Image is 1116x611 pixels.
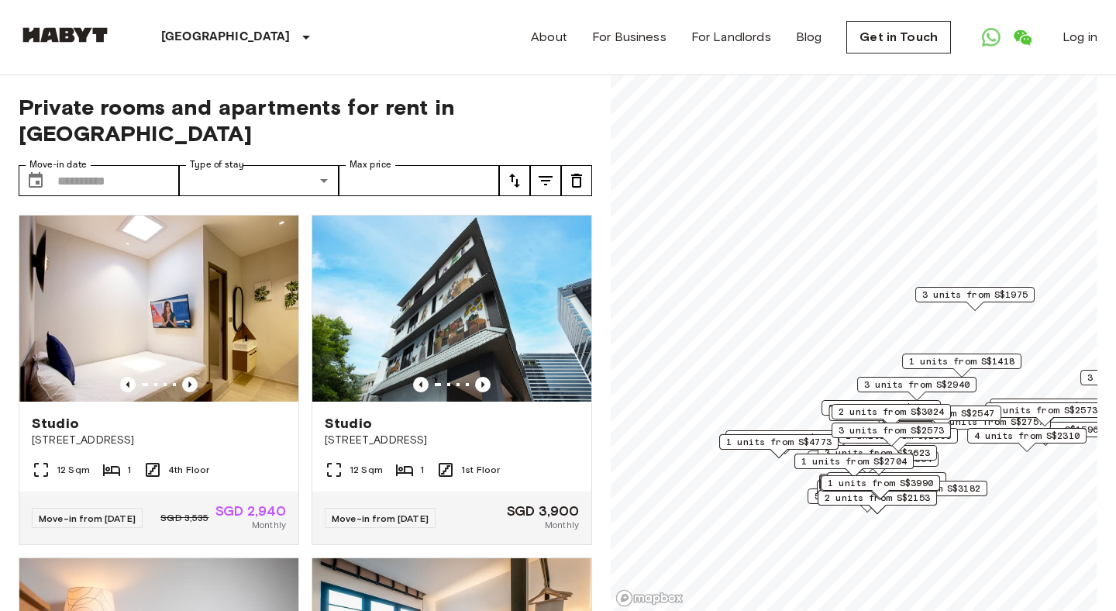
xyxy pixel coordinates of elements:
span: 3 units from S$1985 [828,401,934,415]
div: Map marker [819,475,939,499]
div: Map marker [808,488,927,513]
div: Map marker [902,354,1021,378]
div: Map marker [819,451,939,475]
div: Map marker [967,428,1087,452]
div: Map marker [821,400,941,424]
img: Habyt [19,27,112,43]
div: Map marker [719,434,839,458]
span: 1 units from S$2547 [889,406,994,420]
span: 3 units from S$2573 [839,423,944,437]
span: 1st Floor [461,463,500,477]
div: Map marker [828,406,953,430]
span: 4 units from S$2310 [974,429,1080,443]
div: Map marker [725,430,845,454]
span: 1 [127,463,131,477]
a: Marketing picture of unit SG-01-110-033-001Previous imagePrevious imageStudio[STREET_ADDRESS]12 S... [19,215,299,545]
div: Map marker [827,472,946,496]
span: 1 units from S$3990 [828,476,933,490]
label: Type of stay [190,158,244,171]
div: Map marker [821,475,940,499]
div: Map marker [817,480,936,504]
a: Get in Touch [846,21,951,54]
a: Blog [796,28,822,47]
span: 3 units from S$3623 [825,446,930,460]
span: 12 Sqm [350,463,383,477]
span: Studio [32,414,79,433]
span: Move-in from [DATE] [39,513,136,524]
div: Map marker [985,402,1104,426]
button: Previous image [120,377,136,392]
span: [STREET_ADDRESS] [32,433,286,448]
a: About [531,28,567,47]
span: SGD 2,940 [215,504,286,518]
span: 5 units from S$1838 [834,473,939,487]
a: Open WeChat [1007,22,1038,53]
div: Map marker [857,377,976,401]
span: 1 units from S$1418 [909,354,1014,368]
span: SGD 3,535 [160,511,208,525]
a: Log in [1063,28,1097,47]
button: tune [499,165,530,196]
label: Move-in date [29,158,87,171]
span: 2 units from S$3024 [839,405,944,419]
div: Map marker [832,404,951,428]
span: 4th Floor [168,463,209,477]
span: 1 units from S$4773 [726,435,832,449]
div: Map marker [990,399,1109,423]
div: Map marker [818,490,937,514]
p: [GEOGRAPHIC_DATA] [161,28,291,47]
span: 3 units from S$2940 [864,378,970,392]
div: Map marker [915,287,1035,311]
div: Map marker [832,423,951,447]
a: Open WhatsApp [976,22,1007,53]
button: Previous image [182,377,198,392]
div: Map marker [868,481,987,505]
a: For Business [592,28,666,47]
a: Mapbox logo [615,589,684,607]
span: [STREET_ADDRESS] [325,433,579,448]
div: Map marker [820,476,939,500]
a: Marketing picture of unit SG-01-110-044_001Previous imagePrevious imageStudio[STREET_ADDRESS]12 S... [312,215,592,545]
button: Choose date [20,165,51,196]
button: Previous image [475,377,491,392]
button: tune [530,165,561,196]
span: Monthly [545,518,579,532]
div: Map marker [839,428,958,452]
button: tune [561,165,592,196]
div: Map marker [882,406,1001,430]
span: SGD 3,900 [507,504,579,518]
span: Studio [325,414,372,433]
span: 1 units from S$2704 [801,454,907,468]
span: 3 units from S$1975 [922,288,1028,302]
img: Marketing picture of unit SG-01-110-044_001 [312,216,591,402]
div: Map marker [818,445,937,469]
span: 1 units from S$2573 [992,403,1097,417]
span: Move-in from [DATE] [332,513,429,524]
span: 1 units from S$4196 [732,431,838,445]
img: Marketing picture of unit SG-01-110-033-001 [19,216,298,402]
span: 1 [420,463,424,477]
button: Previous image [413,377,429,392]
span: 12 Sqm [57,463,90,477]
span: Private rooms and apartments for rent in [GEOGRAPHIC_DATA] [19,94,592,147]
span: 5 units from S$1680 [815,489,920,503]
a: For Landlords [691,28,771,47]
label: Max price [350,158,391,171]
span: 1 units from S$3182 [875,482,980,495]
div: Map marker [794,454,914,478]
span: Monthly [252,518,286,532]
span: 3 units from S$1480 [997,399,1102,413]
